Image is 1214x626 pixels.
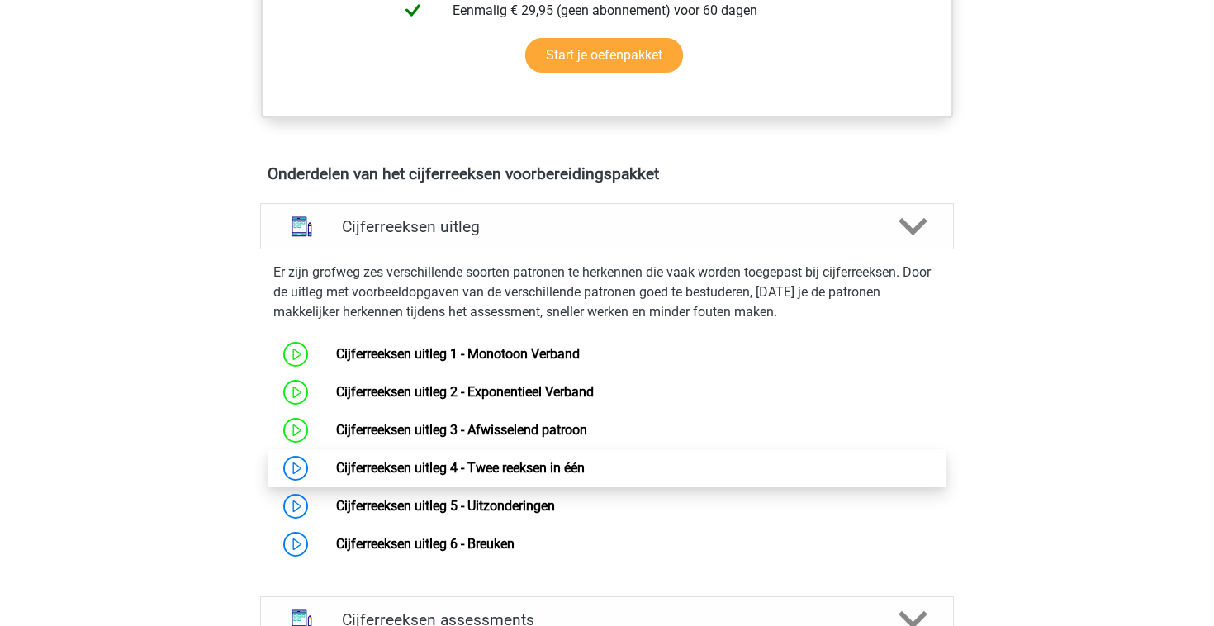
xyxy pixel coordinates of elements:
h4: Cijferreeksen uitleg [342,217,872,236]
a: Cijferreeksen uitleg 5 - Uitzonderingen [336,498,555,514]
a: Cijferreeksen uitleg 1 - Monotoon Verband [336,346,580,362]
a: Cijferreeksen uitleg 2 - Exponentieel Verband [336,384,594,400]
a: Cijferreeksen uitleg 3 - Afwisselend patroon [336,422,587,438]
a: Cijferreeksen uitleg 6 - Breuken [336,536,515,552]
h4: Onderdelen van het cijferreeksen voorbereidingspakket [268,164,946,183]
a: uitleg Cijferreeksen uitleg [254,203,960,249]
p: Er zijn grofweg zes verschillende soorten patronen te herkennen die vaak worden toegepast bij cij... [273,263,941,322]
a: Cijferreeksen uitleg 4 - Twee reeksen in één [336,460,585,476]
img: cijferreeksen uitleg [281,206,323,248]
a: Start je oefenpakket [525,38,683,73]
